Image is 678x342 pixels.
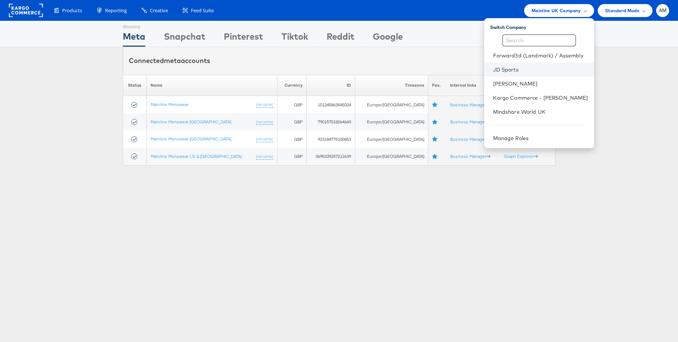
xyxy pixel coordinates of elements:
[355,75,428,96] th: Timezone
[256,136,273,142] a: (rename)
[164,30,205,47] div: Snapchat
[605,7,640,14] span: Standard Mode
[493,66,588,73] a: JD Sports
[532,7,581,14] span: Mainline UK Company
[306,148,355,165] td: 3695339257212639
[151,153,242,159] a: Mainline Menswear US & [GEOGRAPHIC_DATA]
[164,56,181,65] span: meta
[493,80,588,87] a: [PERSON_NAME]
[504,153,538,159] a: Graph Explorer
[256,153,273,160] a: (rename)
[450,119,490,124] a: Business Manager
[327,30,354,47] div: Reddit
[129,56,210,66] div: Connected accounts
[277,148,306,165] td: GBP
[151,136,231,142] a: Mainline Menswear [GEOGRAPHIC_DATA]
[450,102,490,107] a: Business Manager
[659,8,667,13] span: AM
[277,75,306,96] th: Currency
[151,102,189,107] a: Mainline Menswear
[306,96,355,113] td: 101245863545024
[493,52,588,59] a: Forward3d (Landmark) / Assembly
[151,119,231,124] a: Mainline Menswear [GEOGRAPHIC_DATA]
[355,96,428,113] td: Europe/[GEOGRAPHIC_DATA]
[191,7,214,14] span: Feed Suite
[306,75,355,96] th: ID
[123,75,146,96] th: Status
[493,94,588,102] a: Kargo Commerce - [PERSON_NAME]
[277,113,306,131] td: GBP
[277,130,306,148] td: GBP
[146,75,277,96] th: Name
[355,130,428,148] td: Europe/[GEOGRAPHIC_DATA]
[306,113,355,131] td: 790157018264643
[355,113,428,131] td: Europe/[GEOGRAPHIC_DATA]
[105,7,127,14] span: Reporting
[277,96,306,113] td: GBP
[355,148,428,165] td: Europe/[GEOGRAPHIC_DATA]
[224,30,263,47] div: Pinterest
[281,30,308,47] div: Tiktok
[123,21,145,30] div: Showing
[256,119,273,125] a: (rename)
[256,102,273,108] a: (rename)
[502,34,576,46] input: Search
[493,108,588,116] a: Mindshare World UK
[62,7,82,14] span: Products
[450,136,490,142] a: Business Manager
[123,30,145,47] div: Meta
[373,30,403,47] div: Google
[490,21,594,30] div: Switch Company
[450,153,490,159] a: Business Manager
[306,130,355,148] td: 923184775100853
[150,7,168,14] span: Creative
[493,135,529,142] a: Manage Roles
